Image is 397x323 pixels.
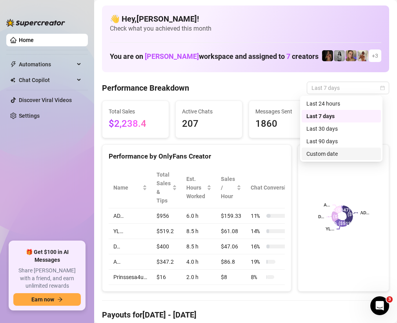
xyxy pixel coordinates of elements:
td: $347.2 [152,254,182,270]
span: + 3 [372,51,378,60]
div: Last 24 hours [302,97,381,110]
div: Last 90 days [306,137,376,146]
h4: Performance Breakdown [102,82,189,93]
img: Chat Copilot [10,77,15,83]
span: arrow-right [57,297,63,302]
span: Messages Sent [255,107,309,116]
td: $16 [152,270,182,285]
div: Last 90 days [302,135,381,148]
div: Est. Hours Worked [186,175,205,201]
span: Last 7 days [311,82,384,94]
span: 11 % [251,212,263,220]
text: YL… [326,226,334,232]
img: D [322,50,333,61]
td: $159.33 [216,208,246,224]
span: 3 [386,296,393,303]
td: 2.0 h [182,270,216,285]
iframe: Intercom live chat [370,296,389,315]
td: $8 [216,270,246,285]
text: A… [324,203,330,208]
span: Automations [19,58,75,71]
span: Check what you achieved this month [110,24,381,33]
div: Last 30 days [306,124,376,133]
span: 🎁 Get $100 in AI Messages [13,248,81,264]
div: Performance by OnlyFans Creator [109,151,285,162]
div: Custom date [302,148,381,160]
td: YL… [109,224,152,239]
span: [PERSON_NAME] [145,52,199,60]
td: $956 [152,208,182,224]
a: Settings [19,113,40,119]
span: Chat Conversion [251,183,301,192]
div: Custom date [306,150,376,158]
span: calendar [380,86,385,90]
h4: Payouts for [DATE] - [DATE] [102,309,389,320]
th: Name [109,167,152,208]
td: Prinssesa4u… [109,270,152,285]
td: A… [109,254,152,270]
td: $61.08 [216,224,246,239]
span: Total Sales & Tips [157,170,171,205]
span: 207 [182,117,236,131]
span: Chat Copilot [19,74,75,86]
img: logo-BBDzfeDw.svg [6,19,65,27]
th: Chat Conversion [246,167,312,208]
span: 8 % [251,273,263,281]
span: 7 [286,52,290,60]
td: 6.0 h [182,208,216,224]
span: Sales / Hour [221,175,235,201]
text: D… [318,214,324,220]
span: thunderbolt [10,61,16,68]
td: $400 [152,239,182,254]
td: $47.06 [216,239,246,254]
td: 8.5 h [182,224,216,239]
td: $519.2 [152,224,182,239]
div: Last 30 days [302,122,381,135]
td: $86.8 [216,254,246,270]
text: AD… [360,210,369,216]
span: Earn now [31,296,54,303]
button: Earn nowarrow-right [13,293,81,306]
td: 4.0 h [182,254,216,270]
img: Cherry [346,50,357,61]
img: A [334,50,345,61]
span: 16 % [251,242,263,251]
div: Last 24 hours [306,99,376,108]
a: Discover Viral Videos [19,97,72,103]
span: $2,238.4 [109,117,162,131]
a: Home [19,37,34,43]
span: 1860 [255,117,309,131]
span: Total Sales [109,107,162,116]
h1: You are on workspace and assigned to creators [110,52,319,61]
img: Green [357,50,368,61]
td: 8.5 h [182,239,216,254]
h4: 👋 Hey, [PERSON_NAME] ! [110,13,381,24]
th: Sales / Hour [216,167,246,208]
span: 14 % [251,227,263,235]
div: Last 7 days [302,110,381,122]
th: Total Sales & Tips [152,167,182,208]
span: Name [113,183,141,192]
span: Share [PERSON_NAME] with a friend, and earn unlimited rewards [13,267,81,290]
td: D… [109,239,152,254]
div: Last 7 days [306,112,376,120]
td: AD… [109,208,152,224]
span: Active Chats [182,107,236,116]
span: 19 % [251,257,263,266]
